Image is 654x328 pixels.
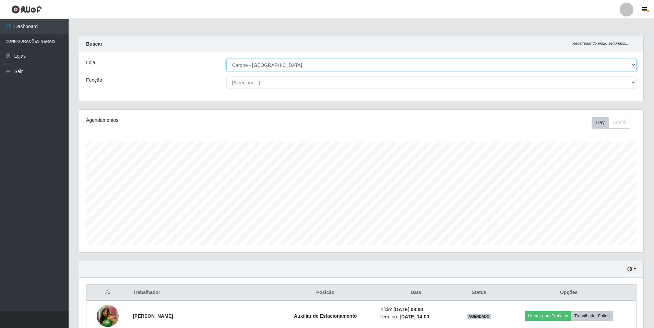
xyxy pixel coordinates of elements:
[592,117,631,129] div: First group
[86,117,309,124] div: Agendamentos
[379,313,452,320] li: Término:
[572,41,628,45] i: Recarregando em 28 segundos...
[571,311,613,321] button: Trabalhador Faltou
[129,285,275,301] th: Trabalhador
[294,313,357,319] strong: Auxiliar de Estacionamento
[592,117,637,129] div: Toolbar with button groups
[501,285,636,301] th: Opções
[275,285,375,301] th: Posição
[375,285,456,301] th: Data
[133,313,173,319] strong: [PERSON_NAME]
[11,5,42,14] img: CoreUI Logo
[609,117,631,129] button: Month
[525,311,571,321] button: Liberar para Trabalho
[400,314,429,319] time: [DATE] 14:00
[379,306,452,313] li: Início:
[467,314,491,319] span: AGENDADO
[86,59,95,66] label: Loja
[393,307,423,312] time: [DATE] 08:00
[592,117,609,129] button: Day
[86,77,102,84] label: Função
[86,41,102,47] strong: Buscar
[456,285,501,301] th: Status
